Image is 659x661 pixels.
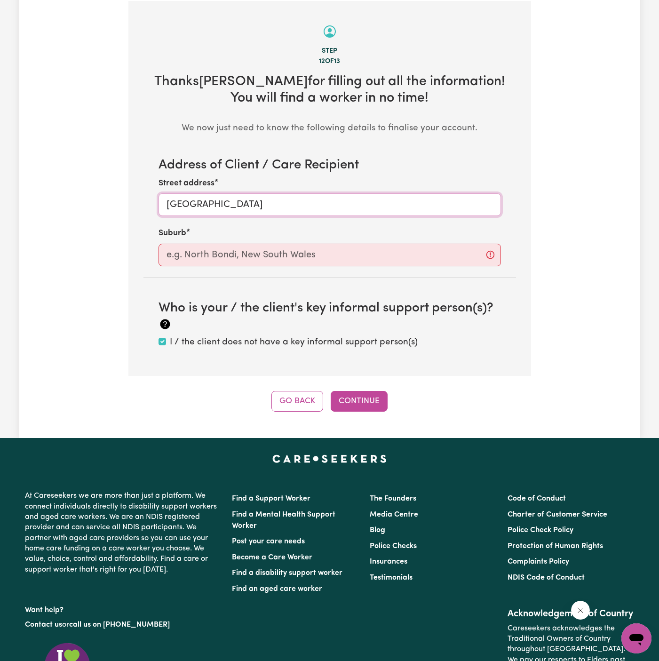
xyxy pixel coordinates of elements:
p: At Careseekers we are more than just a platform. We connect individuals directly to disability su... [25,487,221,579]
a: The Founders [370,495,416,502]
a: Protection of Human Rights [508,542,603,550]
a: Find a Mental Health Support Worker [232,511,335,530]
a: Insurances [370,558,407,565]
a: Find a disability support worker [232,569,342,577]
p: or [25,616,221,634]
iframe: Close message [571,601,590,620]
a: Post your care needs [232,538,305,545]
div: Step [143,46,516,56]
a: Careseekers home page [272,455,387,462]
a: Police Checks [370,542,417,550]
label: I / the client does not have a key informal support person(s) [170,336,418,350]
input: e.g. North Bondi, New South Wales [159,244,501,266]
input: e.g. 24/29, Victoria St. [159,193,501,216]
a: Find a Support Worker [232,495,310,502]
p: We now just need to know the following details to finalise your account. [143,122,516,135]
a: Become a Care Worker [232,554,312,561]
a: Find an aged care worker [232,585,322,593]
a: Media Centre [370,511,418,518]
label: Suburb [159,227,186,239]
h1: Who is your / the client's key informal support person(s)? [159,301,501,332]
a: Code of Conduct [508,495,566,502]
h2: Acknowledgement of Country [508,608,634,620]
a: Contact us [25,621,62,629]
a: Testimonials [370,574,413,581]
div: 12 of 13 [143,56,516,67]
h1: Address of Client / Care Recipient [159,158,501,174]
a: Blog [370,526,385,534]
a: call us on [PHONE_NUMBER] [69,621,170,629]
button: Go Back [271,391,323,412]
label: Street address [159,177,214,190]
h2: Thanks [PERSON_NAME] for filling out all the information! You will find a worker in no time! [143,74,516,106]
a: NDIS Code of Conduct [508,574,585,581]
a: Police Check Policy [508,526,573,534]
a: Complaints Policy [508,558,569,565]
span: Need any help? [6,7,57,14]
button: Continue [331,391,388,412]
p: Want help? [25,601,221,615]
iframe: Button to launch messaging window [621,623,651,653]
a: Charter of Customer Service [508,511,607,518]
